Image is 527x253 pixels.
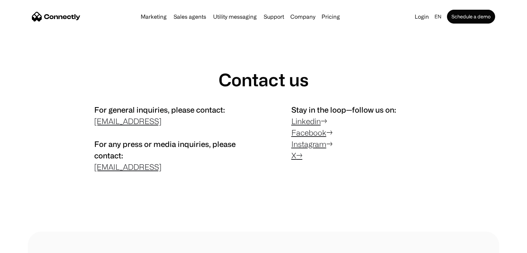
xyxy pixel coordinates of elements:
div: en [432,12,446,21]
a: Pricing [319,14,343,19]
div: Company [290,12,315,21]
a: Marketing [138,14,169,19]
a: Sales agents [171,14,209,19]
span: For any press or media inquiries, please contact: [94,140,236,160]
p: → → → [291,104,433,161]
div: Company [288,12,317,21]
div: en [434,12,441,21]
span: For general inquiries, please contact: [94,105,225,114]
a: → [296,151,302,160]
aside: Language selected: English [7,240,42,251]
a: Instagram [291,140,326,148]
a: [EMAIL_ADDRESS] [94,117,161,125]
a: Support [261,14,287,19]
a: Facebook [291,128,326,137]
h1: Contact us [219,69,309,90]
a: Login [412,12,432,21]
span: Stay in the loop—follow us on: [291,105,396,114]
a: Schedule a demo [447,10,495,24]
a: home [32,11,80,22]
ul: Language list [14,241,42,251]
a: [EMAIL_ADDRESS] [94,163,161,171]
a: X [291,151,296,160]
a: Linkedin [291,117,321,125]
a: Utility messaging [210,14,260,19]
